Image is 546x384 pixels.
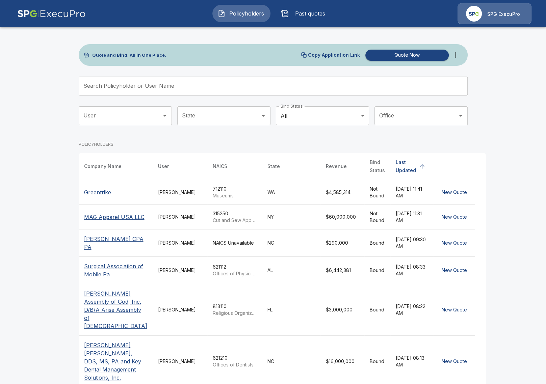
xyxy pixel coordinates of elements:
[390,229,434,257] td: [DATE] 09:30 AM
[207,229,262,257] td: NAICS Unavailable
[456,111,465,120] button: Open
[364,153,390,180] th: Bind Status
[158,267,202,274] div: [PERSON_NAME]
[213,162,227,170] div: NAICS
[320,205,364,229] td: $60,000,000
[160,111,170,120] button: Open
[213,355,257,368] div: 621210
[84,262,147,278] p: Surgical Association of Mobile Pa
[326,162,347,170] div: Revenue
[213,310,257,317] p: Religious Organizations
[213,186,257,199] div: 712110
[217,9,226,18] img: Policyholders Icon
[17,3,86,24] img: AA Logo
[439,264,470,277] button: New Quote
[84,341,147,382] p: [PERSON_NAME] [PERSON_NAME], DDS, MS, PA and Key Dental Management Solutions, Inc.
[213,303,257,317] div: 813110
[262,229,320,257] td: NC
[390,205,434,229] td: [DATE] 11:31 AM
[267,162,280,170] div: State
[320,180,364,205] td: $4,585,314
[458,3,531,24] a: Agency IconSPG ExecuPro
[84,162,122,170] div: Company Name
[364,229,390,257] td: Bound
[365,50,449,61] button: Quote Now
[320,229,364,257] td: $290,000
[158,240,202,246] div: [PERSON_NAME]
[158,162,169,170] div: User
[92,53,166,57] p: Quote and Bind. All in One Place.
[439,237,470,249] button: New Quote
[364,205,390,229] td: Not Bound
[320,284,364,336] td: $3,000,000
[364,257,390,284] td: Bound
[390,180,434,205] td: [DATE] 11:41 AM
[158,306,202,313] div: [PERSON_NAME]
[439,304,470,316] button: New Quote
[262,205,320,229] td: NY
[213,270,257,277] p: Offices of Physicians, Mental Health Specialists
[84,188,111,196] p: Greentrike
[213,192,257,199] p: Museums
[213,217,257,224] p: Cut and Sew Apparel Manufacturing (except Contractors)
[259,111,268,120] button: Open
[363,50,449,61] a: Quote Now
[364,180,390,205] td: Not Bound
[262,180,320,205] td: WA
[281,103,303,109] label: Bind Status
[84,213,145,221] p: MAG Apparel USA LLC
[390,284,434,336] td: [DATE] 08:22 AM
[79,141,113,147] p: POLICYHOLDERS
[320,257,364,284] td: $6,442,381
[439,211,470,223] button: New Quote
[439,355,470,368] button: New Quote
[396,158,416,174] div: Last Updated
[213,210,257,224] div: 315250
[390,257,434,284] td: [DATE] 08:33 AM
[158,358,202,365] div: [PERSON_NAME]
[158,189,202,196] div: [PERSON_NAME]
[276,106,369,125] div: All
[466,6,482,22] img: Agency Icon
[212,5,270,22] button: Policyholders IconPolicyholders
[308,53,360,57] p: Copy Application Link
[449,48,462,62] button: more
[262,284,320,336] td: FL
[213,361,257,368] p: Offices of Dentists
[158,214,202,220] div: [PERSON_NAME]
[487,11,520,18] p: SPG ExecuPro
[439,186,470,199] button: New Quote
[262,257,320,284] td: AL
[228,9,265,18] span: Policyholders
[213,264,257,277] div: 621112
[281,9,289,18] img: Past quotes Icon
[84,290,147,330] p: [PERSON_NAME] Assembly of God, Inc. D/B/A Arise Assembly of [DEMOGRAPHIC_DATA]
[276,5,334,22] button: Past quotes IconPast quotes
[292,9,329,18] span: Past quotes
[84,235,147,251] p: [PERSON_NAME] CPA PA
[364,284,390,336] td: Bound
